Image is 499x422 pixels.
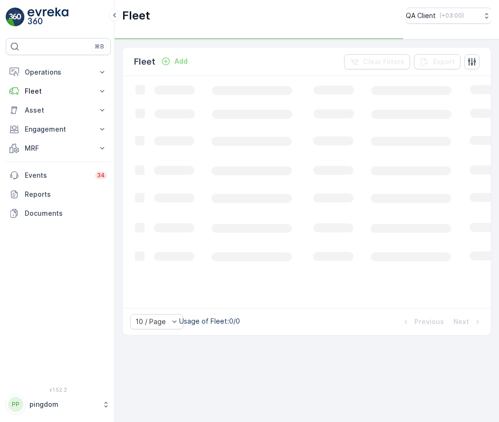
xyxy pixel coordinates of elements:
[414,54,461,69] button: Export
[8,397,23,412] div: PP
[6,82,111,101] button: Fleet
[406,8,491,24] button: QA Client(+03:00)
[25,86,92,96] p: Fleet
[6,139,111,158] button: MRF
[157,56,192,67] button: Add
[6,204,111,223] a: Documents
[363,57,404,67] p: Clear Filters
[6,63,111,82] button: Operations
[344,54,410,69] button: Clear Filters
[453,317,469,326] p: Next
[97,172,105,179] p: 34
[25,125,92,134] p: Engagement
[6,166,111,185] a: Events34
[406,11,436,20] p: QA Client
[6,394,111,414] button: PPpingdom
[122,8,150,23] p: Fleet
[25,67,92,77] p: Operations
[95,43,104,50] p: ⌘B
[25,144,92,153] p: MRF
[134,55,155,68] p: Fleet
[174,57,188,66] p: Add
[440,12,464,19] p: ( +03:00 )
[6,185,111,204] a: Reports
[25,209,107,218] p: Documents
[6,387,111,393] span: v 1.52.2
[25,190,107,199] p: Reports
[25,171,89,180] p: Events
[179,316,240,326] p: Usage of Fleet : 0/0
[6,101,111,120] button: Asset
[28,8,68,27] img: logo_light-DOdMpM7g.png
[6,8,25,27] img: logo
[400,316,445,327] button: Previous
[6,120,111,139] button: Engagement
[29,400,97,409] p: pingdom
[414,317,444,326] p: Previous
[433,57,455,67] p: Export
[25,105,92,115] p: Asset
[452,316,483,327] button: Next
